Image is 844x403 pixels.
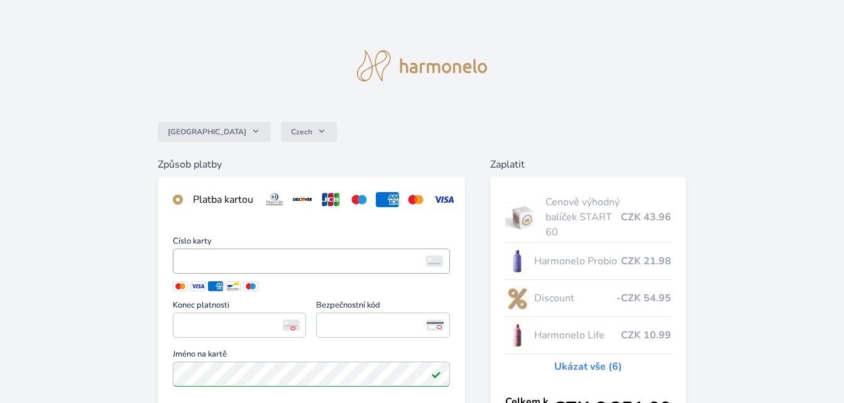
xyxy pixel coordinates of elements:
[426,255,443,267] img: card
[178,316,301,334] iframe: Iframe pro datum vypršení platnosti
[404,192,427,207] img: mc.svg
[617,291,671,306] span: -CZK 54.95
[554,359,622,374] a: Ukázat vše (6)
[348,192,371,207] img: maestro.svg
[158,122,271,142] button: [GEOGRAPHIC_DATA]
[173,301,307,313] span: Konec platnosti
[621,328,671,343] span: CZK 10.99
[168,127,246,137] span: [GEOGRAPHIC_DATA]
[505,201,541,233] img: start.jpg
[505,282,529,314] img: discount-lo.png
[173,350,450,362] span: Jméno na kartě
[431,369,441,379] img: Platné pole
[283,320,300,331] img: Konec platnosti
[490,157,687,172] h6: Zaplatit
[534,291,617,306] span: Discount
[291,192,314,207] img: discover.svg
[178,252,444,270] iframe: Iframe pro číslo karty
[319,192,343,207] img: jcb.svg
[291,127,312,137] span: Czech
[173,237,450,249] span: Číslo karty
[158,157,465,172] h6: Způsob platby
[357,50,488,82] img: logo.svg
[432,192,456,207] img: visa.svg
[173,362,450,387] input: Jméno na kartěPlatné pole
[621,210,671,225] span: CZK 43.96
[376,192,399,207] img: amex.svg
[193,192,253,207] div: Platba kartou
[281,122,337,142] button: Czech
[534,328,622,343] span: Harmonelo Life
[505,245,529,277] img: CLEAN_PROBIO_se_stinem_x-lo.jpg
[545,195,621,240] span: Cenově výhodný balíček START 60
[322,316,444,334] iframe: Iframe pro bezpečnostní kód
[505,320,529,351] img: CLEAN_LIFE_se_stinem_x-lo.jpg
[316,301,450,313] span: Bezpečnostní kód
[263,192,287,207] img: diners.svg
[621,254,671,269] span: CZK 21.98
[534,254,622,269] span: Harmonelo Probio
